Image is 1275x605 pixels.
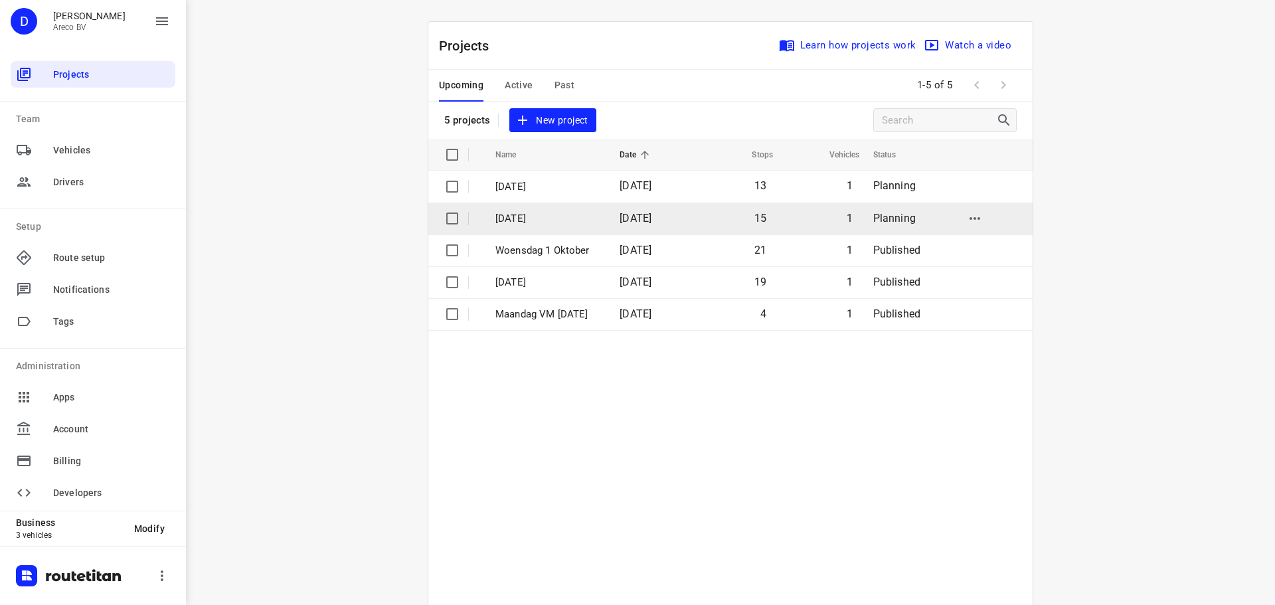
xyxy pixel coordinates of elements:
[620,244,651,256] span: [DATE]
[53,23,126,32] p: Areco BV
[16,112,175,126] p: Team
[439,36,500,56] p: Projects
[444,114,490,126] p: 5 projects
[11,169,175,195] div: Drivers
[754,179,766,192] span: 13
[495,147,534,163] span: Name
[873,179,916,192] span: Planning
[53,315,170,329] span: Tags
[53,68,170,82] span: Projects
[620,212,651,224] span: [DATE]
[847,244,853,256] span: 1
[53,251,170,265] span: Route setup
[16,220,175,234] p: Setup
[990,72,1017,98] span: Next Page
[620,307,651,320] span: [DATE]
[873,147,914,163] span: Status
[53,175,170,189] span: Drivers
[760,307,766,320] span: 4
[16,359,175,373] p: Administration
[554,77,575,94] span: Past
[505,77,533,94] span: Active
[734,147,773,163] span: Stops
[439,77,483,94] span: Upcoming
[134,523,165,534] span: Modify
[53,454,170,468] span: Billing
[996,112,1016,128] div: Search
[11,448,175,474] div: Billing
[11,61,175,88] div: Projects
[912,71,958,100] span: 1-5 of 5
[754,244,766,256] span: 21
[124,517,175,541] button: Modify
[873,276,921,288] span: Published
[620,179,651,192] span: [DATE]
[53,143,170,157] span: Vehicles
[620,276,651,288] span: [DATE]
[964,72,990,98] span: Previous Page
[812,147,860,163] span: Vehicles
[11,308,175,335] div: Tags
[53,422,170,436] span: Account
[495,307,600,322] p: Maandag VM 29 September
[53,486,170,500] span: Developers
[495,243,600,258] p: Woensdag 1 Oktober
[11,137,175,163] div: Vehicles
[847,276,853,288] span: 1
[495,179,600,195] p: Vrijdag 3 Oktober
[754,276,766,288] span: 19
[847,307,853,320] span: 1
[495,211,600,226] p: [DATE]
[754,212,766,224] span: 15
[882,110,996,131] input: Search projects
[11,384,175,410] div: Apps
[873,307,921,320] span: Published
[11,244,175,271] div: Route setup
[847,212,853,224] span: 1
[873,244,921,256] span: Published
[53,11,126,21] p: Didier Evrard
[11,416,175,442] div: Account
[620,147,653,163] span: Date
[847,179,853,192] span: 1
[53,283,170,297] span: Notifications
[11,276,175,303] div: Notifications
[509,108,596,133] button: New project
[873,212,916,224] span: Planning
[11,8,37,35] div: D
[517,112,588,129] span: New project
[16,531,124,540] p: 3 vehicles
[495,275,600,290] p: Dinsdag 30 September
[53,390,170,404] span: Apps
[16,517,124,528] p: Business
[11,479,175,506] div: Developers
